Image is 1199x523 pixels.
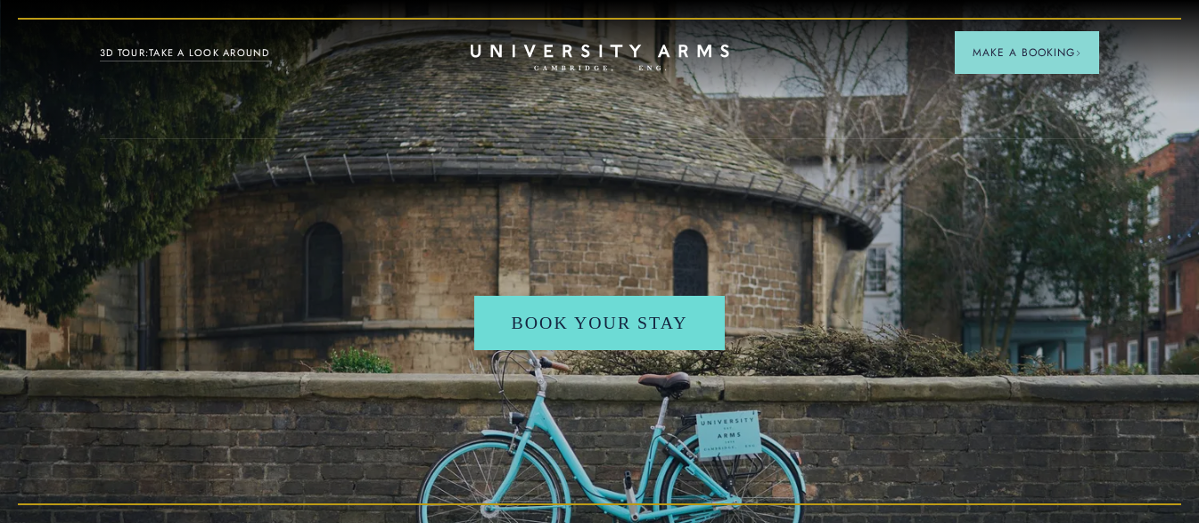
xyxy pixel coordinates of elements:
img: Arrow icon [1075,50,1081,56]
a: 3D TOUR:TAKE A LOOK AROUND [100,45,270,61]
span: Make a Booking [973,45,1081,61]
a: Home [471,45,729,72]
a: Book your stay [474,296,726,351]
button: Make a BookingArrow icon [955,31,1099,74]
